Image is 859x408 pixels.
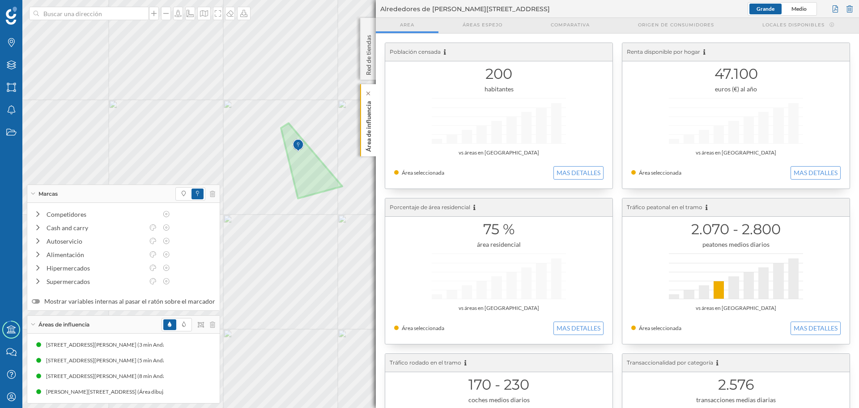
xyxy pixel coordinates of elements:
div: Renta disponible por hogar [622,43,850,61]
div: habitantes [394,85,604,94]
div: vs áreas en [GEOGRAPHIC_DATA] [631,304,841,313]
h1: 2.070 - 2.800 [631,221,841,238]
label: Mostrar variables internas al pasar el ratón sobre el marcador [32,297,215,306]
div: Transaccionalidad por categoría [622,354,850,372]
img: Marker [293,137,304,155]
div: Hipermercados [47,263,144,273]
h1: 170 - 230 [394,376,604,393]
button: MAS DETALLES [553,166,604,180]
div: transacciones medias diarias [631,395,841,404]
button: MAS DETALLES [791,166,841,180]
span: Comparativa [551,21,590,28]
span: Area [400,21,414,28]
span: Área seleccionada [402,169,444,176]
div: [STREET_ADDRESS][PERSON_NAME] (5 min Andando) [43,356,179,365]
button: MAS DETALLES [791,322,841,335]
span: Áreas de influencia [38,321,89,329]
div: Población censada [385,43,612,61]
p: Red de tiendas [364,31,373,75]
div: [STREET_ADDRESS][PERSON_NAME] (3 min Andando) [43,340,179,349]
span: Medio [791,5,807,12]
span: Soporte [18,6,50,14]
span: Grande [757,5,774,12]
h1: 200 [394,65,604,82]
span: Área seleccionada [639,325,681,331]
div: peatones medios diarios [631,240,841,249]
p: Área de influencia [364,98,373,152]
div: vs áreas en [GEOGRAPHIC_DATA] [394,304,604,313]
span: Área seleccionada [639,169,681,176]
div: Alimentación [47,250,144,259]
div: [PERSON_NAME][STREET_ADDRESS] (Área dibujada) [43,387,175,396]
div: Autoservicio [47,236,144,246]
span: Alrededores de [PERSON_NAME][STREET_ADDRESS] [380,4,550,13]
h1: 47.100 [631,65,841,82]
span: Locales disponibles [762,21,825,28]
div: vs áreas en [GEOGRAPHIC_DATA] [394,148,604,157]
div: coches medios diarios [394,395,604,404]
span: Origen de consumidores [638,21,714,28]
div: área residencial [394,240,604,249]
span: Área seleccionada [402,325,444,331]
div: Cash and carry [47,223,144,232]
span: Marcas [38,190,58,198]
h1: 2.576 [631,376,841,393]
div: vs áreas en [GEOGRAPHIC_DATA] [631,148,841,157]
button: MAS DETALLES [553,322,604,335]
div: Tráfico peatonal en el tramo [622,198,850,217]
div: [STREET_ADDRESS][PERSON_NAME] (8 min Andando) [43,372,179,381]
div: Porcentaje de área residencial [385,198,612,217]
div: Supermercados [47,277,144,286]
span: Áreas espejo [463,21,502,28]
h1: 75 % [394,221,604,238]
div: Tráfico rodado en el tramo [385,354,612,372]
div: Competidores [47,210,157,219]
div: euros (€) al año [631,85,841,94]
img: Geoblink Logo [6,7,17,25]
